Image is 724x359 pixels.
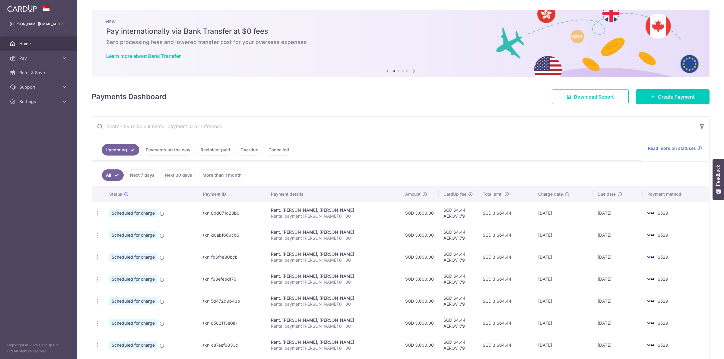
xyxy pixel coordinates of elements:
[439,312,478,334] td: SGD 64.44 AEROV179
[533,224,593,246] td: [DATE]
[271,251,396,257] div: Rent. [PERSON_NAME], [PERSON_NAME]
[271,273,396,279] div: Rent. [PERSON_NAME], [PERSON_NAME]
[598,191,616,197] span: Due date
[574,93,614,100] span: Download Report
[644,231,656,239] img: Bank Card
[271,207,396,213] div: Rent. [PERSON_NAME], [PERSON_NAME]
[106,19,695,24] p: NEW
[19,84,59,90] span: Support
[271,279,396,285] p: Rental payment [PERSON_NAME] 01-30
[439,224,478,246] td: SGD 64.44 AEROV179
[198,246,266,268] td: txn_fb6f4a80bcb
[648,145,696,151] span: Read more on statuses
[106,27,695,36] h5: Pay internationally via Bank Transfer at $0 fees
[658,342,668,348] span: 6529
[593,268,643,290] td: [DATE]
[439,268,478,290] td: SGD 64.44 AEROV179
[644,298,656,305] img: Bank Card
[658,254,668,260] span: 6529
[439,334,478,356] td: SGD 64.44 AEROV179
[533,246,593,268] td: [DATE]
[109,209,157,217] span: Scheduled for charge
[533,312,593,334] td: [DATE]
[644,209,656,217] img: Bank Card
[658,298,668,304] span: 6529
[400,224,439,246] td: SGD 3,600.00
[271,295,396,301] div: Rent. [PERSON_NAME], [PERSON_NAME]
[538,191,563,197] span: Charge date
[644,276,656,283] img: Bank Card
[552,89,629,104] a: Download Report
[271,317,396,323] div: Rent. [PERSON_NAME], [PERSON_NAME]
[658,320,668,326] span: 6529
[126,169,158,181] a: Next 7 days
[271,229,396,235] div: Rent. [PERSON_NAME], [PERSON_NAME]
[109,297,157,305] span: Scheduled for charge
[109,341,157,349] span: Scheduled for charge
[197,144,234,156] a: Recipient paid
[198,334,266,356] td: txn_c87eef9333c
[271,345,396,351] p: Rental payment [PERSON_NAME] 01-30
[109,275,157,283] span: Scheduled for charge
[109,253,157,261] span: Scheduled for charge
[161,169,196,181] a: Next 30 days
[198,202,266,224] td: txn_8bd071d23b9
[266,186,401,202] th: Payment details
[198,268,266,290] td: txn_f68efebdf79
[478,312,533,334] td: SGD 3,664.44
[198,169,246,181] a: More than 1 month
[648,145,702,151] a: Read more on statuses
[478,246,533,268] td: SGD 3,664.44
[533,334,593,356] td: [DATE]
[636,89,710,104] a: Create Payment
[271,213,396,219] p: Rental payment [PERSON_NAME] 01-30
[19,41,59,47] span: Home
[478,290,533,312] td: SGD 3,664.44
[19,70,59,76] span: Refer & Save
[643,186,709,202] th: Payment method
[478,334,533,356] td: SGD 3,664.44
[533,202,593,224] td: [DATE]
[109,191,122,197] span: Status
[713,159,724,200] button: Feedback - Show survey
[400,268,439,290] td: SGD 3,600.00
[483,191,503,197] span: Total amt.
[109,319,157,327] span: Scheduled for charge
[7,5,37,12] img: CardUp
[593,202,643,224] td: [DATE]
[593,224,643,246] td: [DATE]
[92,117,695,136] input: Search by recipient name, payment id or reference
[400,246,439,268] td: SGD 3,600.00
[10,21,68,27] p: [PERSON_NAME][EMAIL_ADDRESS][DOMAIN_NAME]
[478,202,533,224] td: SGD 3,664.44
[658,93,695,100] span: Create Payment
[106,53,181,59] a: Learn more about Bank Transfer
[533,268,593,290] td: [DATE]
[109,231,157,239] span: Scheduled for charge
[644,320,656,327] img: Bank Card
[92,10,710,77] img: Bank transfer banner
[271,301,396,307] p: Rental payment [PERSON_NAME] 01-30
[142,144,194,156] a: Payments on the way
[593,246,643,268] td: [DATE]
[19,99,59,105] span: Settings
[102,169,124,181] a: All
[478,268,533,290] td: SGD 3,664.44
[19,55,59,61] span: Pay
[478,224,533,246] td: SGD 3,664.44
[400,290,439,312] td: SGD 3,600.00
[658,232,668,238] span: 6529
[439,246,478,268] td: SGD 64.44 AEROV179
[400,334,439,356] td: SGD 3,600.00
[533,290,593,312] td: [DATE]
[271,235,396,241] p: Rental payment [PERSON_NAME] 01-30
[198,290,266,312] td: txn_5d472d9b43b
[92,91,167,102] h4: Payments Dashboard
[405,191,421,197] span: Amount
[106,39,695,46] h6: Zero processing fees and lowered transfer cost for your overseas expenses
[439,202,478,224] td: SGD 64.44 AEROV179
[400,202,439,224] td: SGD 3,600.00
[658,210,668,216] span: 6529
[271,257,396,263] p: Rental payment [PERSON_NAME] 01-30
[593,334,643,356] td: [DATE]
